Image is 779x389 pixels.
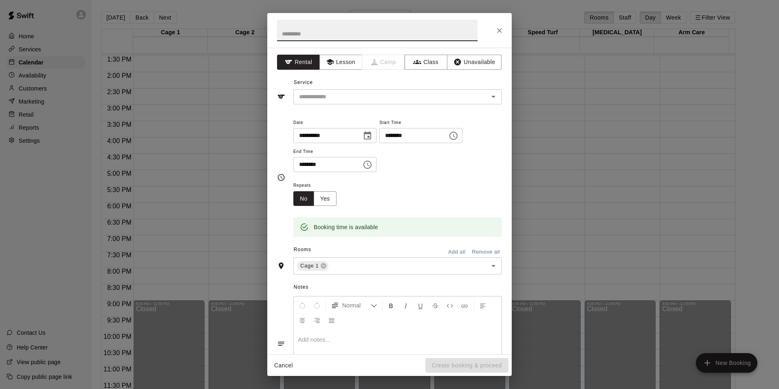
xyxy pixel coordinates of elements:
[476,298,490,313] button: Left Align
[277,173,285,181] svg: Timing
[325,313,339,327] button: Justify Align
[488,91,499,102] button: Open
[294,247,311,252] span: Rooms
[293,191,337,206] div: outlined button group
[492,23,507,38] button: Close
[277,55,320,70] button: Rental
[414,298,427,313] button: Format Underline
[488,260,499,272] button: Open
[310,313,324,327] button: Right Align
[445,128,462,144] button: Choose time, selected time is 7:00 PM
[458,298,471,313] button: Insert Link
[293,180,343,191] span: Repeats
[277,262,285,270] svg: Rooms
[297,262,322,270] span: Cage 1
[328,298,381,313] button: Formatting Options
[379,117,462,128] span: Start Time
[444,246,470,259] button: Add all
[359,157,376,173] button: Choose time, selected time is 7:30 PM
[342,301,371,309] span: Normal
[314,220,378,234] div: Booking time is available
[443,298,457,313] button: Insert Code
[295,313,309,327] button: Center Align
[359,128,376,144] button: Choose date, selected date is Sep 24, 2025
[405,55,447,70] button: Class
[319,55,362,70] button: Lesson
[362,55,405,70] span: Camps can only be created in the Services page
[428,298,442,313] button: Format Strikethrough
[470,246,502,259] button: Remove all
[293,191,314,206] button: No
[294,281,502,294] span: Notes
[447,55,502,70] button: Unavailable
[297,261,328,271] div: Cage 1
[294,80,313,85] span: Service
[277,340,285,348] svg: Notes
[399,298,413,313] button: Format Italics
[293,117,376,128] span: Date
[293,146,376,157] span: End Time
[277,93,285,101] svg: Service
[271,358,297,373] button: Cancel
[295,298,309,313] button: Undo
[314,191,337,206] button: Yes
[310,298,324,313] button: Redo
[384,298,398,313] button: Format Bold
